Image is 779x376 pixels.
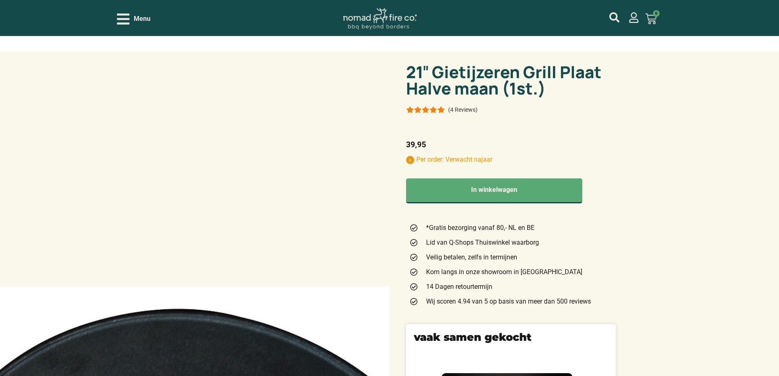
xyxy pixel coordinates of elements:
[406,155,616,164] p: Per order: Verwacht najaar
[343,8,417,30] img: Nomad Logo
[134,14,150,24] span: Menu
[409,238,613,248] a: Lid van Q-Shops Thuiswinkel waarborg
[609,12,620,23] a: mijn account
[406,64,616,97] h1: 21″ Gietijzeren Grill Plaat Halve maan (1st.)
[406,178,582,203] button: In winkelwagen
[629,12,639,23] a: mijn account
[635,8,667,29] a: 0
[424,282,492,292] span: 14 Dagen retourtermijn
[424,238,539,248] span: Lid van Q-Shops Thuiswinkel waarborg
[117,12,150,26] div: Open/Close Menu
[414,332,608,342] h2: vaak samen gekocht
[424,223,534,233] span: *Gratis bezorging vanaf 80,- NL en BE
[409,282,613,292] a: 14 Dagen retourtermijn
[409,223,613,233] a: *Gratis bezorging vanaf 80,- NL en BE
[448,106,478,113] p: (4 Reviews)
[409,252,613,262] a: Veilig betalen, zelfs in termijnen
[424,252,517,262] span: Veilig betalen, zelfs in termijnen
[653,10,660,17] span: 0
[424,297,591,306] span: Wij scoren 4.94 van 5 op basis van meer dan 500 reviews
[409,297,613,306] a: Wij scoren 4.94 van 5 op basis van meer dan 500 reviews
[424,267,582,277] span: Kom langs in onze showroom in [GEOGRAPHIC_DATA]
[409,267,613,277] a: Kom langs in onze showroom in [GEOGRAPHIC_DATA]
